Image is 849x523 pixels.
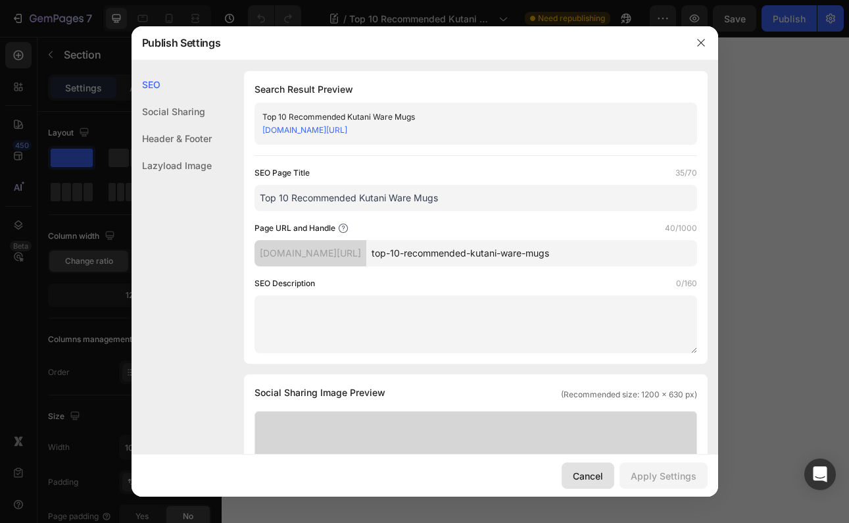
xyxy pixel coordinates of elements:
[804,459,836,490] div: Open Intercom Messenger
[132,125,212,152] div: Header & Footer
[676,277,697,290] label: 0/160
[255,222,335,235] label: Page URL and Handle
[262,111,667,124] div: Top 10 Recommended Kutani Ware Mugs
[665,222,697,235] label: 40/1000
[255,385,385,401] span: Social Sharing Image Preview
[631,469,696,483] div: Apply Settings
[262,125,347,135] a: [DOMAIN_NAME][URL]
[255,82,697,97] h1: Search Result Preview
[561,389,697,401] span: (Recommended size: 1200 x 630 px)
[255,166,310,180] label: SEO Page Title
[132,98,212,125] div: Social Sharing
[255,240,366,266] div: [DOMAIN_NAME][URL]
[132,71,212,98] div: SEO
[675,166,697,180] label: 35/70
[366,240,697,266] input: Handle
[619,462,708,489] button: Apply Settings
[573,469,603,483] div: Cancel
[562,462,614,489] button: Cancel
[132,26,684,60] div: Publish Settings
[132,152,212,179] div: Lazyload Image
[255,185,697,211] input: Title
[255,277,315,290] label: SEO Description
